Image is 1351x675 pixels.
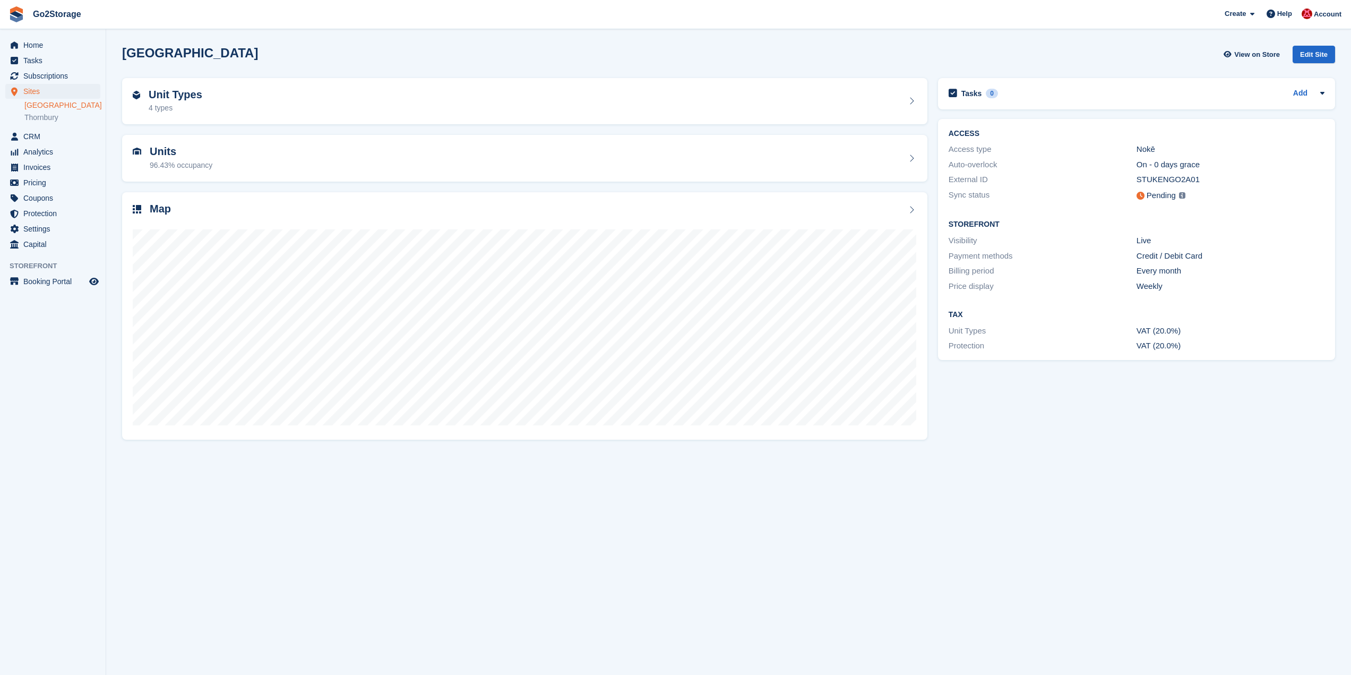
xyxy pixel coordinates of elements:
h2: ACCESS [949,130,1324,138]
div: Visibility [949,235,1137,247]
div: STUKENGO2A01 [1137,174,1324,186]
a: menu [5,53,100,68]
span: Storefront [10,261,106,271]
a: Preview store [88,275,100,288]
span: Settings [23,221,87,236]
div: Billing period [949,265,1137,277]
img: map-icn-33ee37083ee616e46c38cad1a60f524a97daa1e2b2c8c0bc3eb3415660979fc1.svg [133,205,141,213]
div: On - 0 days grace [1137,159,1324,171]
div: External ID [949,174,1137,186]
div: VAT (20.0%) [1137,340,1324,352]
a: Edit Site [1293,46,1335,67]
h2: Storefront [949,220,1324,229]
span: CRM [23,129,87,144]
div: 4 types [149,102,202,114]
div: Live [1137,235,1324,247]
span: Invoices [23,160,87,175]
h2: Map [150,203,171,215]
a: menu [5,237,100,252]
span: Pricing [23,175,87,190]
div: Price display [949,280,1137,293]
span: Protection [23,206,87,221]
a: View on Store [1222,46,1284,63]
a: menu [5,84,100,99]
a: Unit Types 4 types [122,78,927,125]
a: menu [5,221,100,236]
a: menu [5,175,100,190]
a: [GEOGRAPHIC_DATA] [24,100,100,110]
img: icon-info-grey-7440780725fd019a000dd9b08b2336e03edf1995a4989e88bcd33f0948082b44.svg [1179,192,1185,199]
img: unit-icn-7be61d7bf1b0ce9d3e12c5938cc71ed9869f7b940bace4675aadf7bd6d80202e.svg [133,148,141,155]
div: Edit Site [1293,46,1335,63]
div: Credit / Debit Card [1137,250,1324,262]
div: 0 [986,89,998,98]
div: Every month [1137,265,1324,277]
span: Analytics [23,144,87,159]
h2: Tasks [961,89,982,98]
a: menu [5,191,100,206]
div: Protection [949,340,1137,352]
a: menu [5,206,100,221]
a: menu [5,69,100,83]
span: Tasks [23,53,87,68]
a: menu [5,144,100,159]
div: Sync status [949,189,1137,202]
div: Auto-overlock [949,159,1137,171]
img: unit-type-icn-2b2737a686de81e16bb02015468b77c625bbabd49415b5ef34ead5e3b44a266d.svg [133,91,140,99]
span: Create [1225,8,1246,19]
span: Coupons [23,191,87,206]
div: VAT (20.0%) [1137,325,1324,337]
a: Thornbury [24,113,100,123]
h2: [GEOGRAPHIC_DATA] [122,46,258,60]
div: Pending [1147,190,1176,202]
div: Access type [949,143,1137,156]
span: Home [23,38,87,53]
div: Weekly [1137,280,1324,293]
span: View on Store [1234,49,1280,60]
div: Unit Types [949,325,1137,337]
a: Add [1293,88,1307,100]
a: Go2Storage [29,5,85,23]
div: 96.43% occupancy [150,160,212,171]
a: Units 96.43% occupancy [122,135,927,182]
h2: Units [150,146,212,158]
img: stora-icon-8386f47178a22dfd0bd8f6a31ec36ba5ce8667c1dd55bd0f319d3a0aa187defe.svg [8,6,24,22]
span: Booking Portal [23,274,87,289]
a: Map [122,192,927,440]
h2: Tax [949,311,1324,319]
span: Capital [23,237,87,252]
span: Sites [23,84,87,99]
a: menu [5,129,100,144]
a: menu [5,38,100,53]
span: Subscriptions [23,69,87,83]
h2: Unit Types [149,89,202,101]
div: Nokē [1137,143,1324,156]
div: Payment methods [949,250,1137,262]
a: menu [5,274,100,289]
span: Account [1314,9,1341,20]
a: menu [5,160,100,175]
img: James Pearson [1302,8,1312,19]
span: Help [1277,8,1292,19]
